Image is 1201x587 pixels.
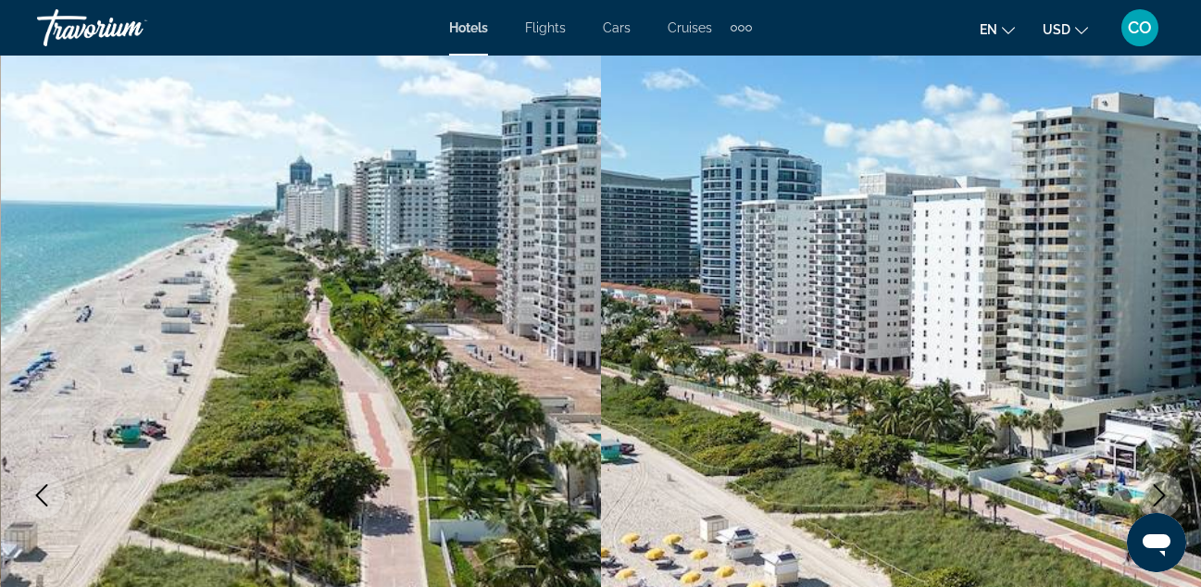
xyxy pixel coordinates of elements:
[19,472,65,518] button: Previous image
[1136,472,1182,518] button: Next image
[525,20,566,35] a: Flights
[731,13,752,43] button: Extra navigation items
[1043,16,1088,43] button: Change currency
[603,20,631,35] a: Cars
[980,22,997,37] span: en
[1128,19,1152,37] span: CO
[449,20,488,35] a: Hotels
[668,20,712,35] a: Cruises
[1127,513,1186,572] iframe: Botón para iniciar la ventana de mensajería
[37,4,222,52] a: Travorium
[1043,22,1070,37] span: USD
[1116,8,1164,47] button: User Menu
[980,16,1015,43] button: Change language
